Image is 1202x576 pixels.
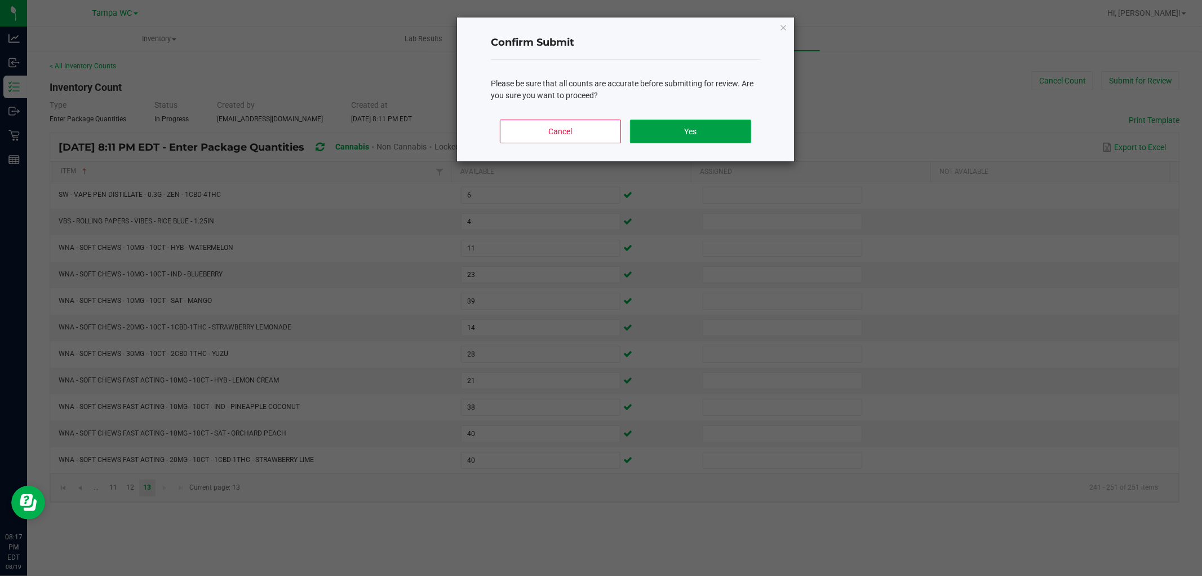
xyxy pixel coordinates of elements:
h4: Confirm Submit [491,36,760,50]
button: Yes [630,120,751,143]
button: Cancel [500,120,621,143]
div: Please be sure that all counts are accurate before submitting for review. Are you sure you want t... [491,78,760,102]
button: Close [779,20,787,34]
iframe: Resource center [11,486,45,520]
